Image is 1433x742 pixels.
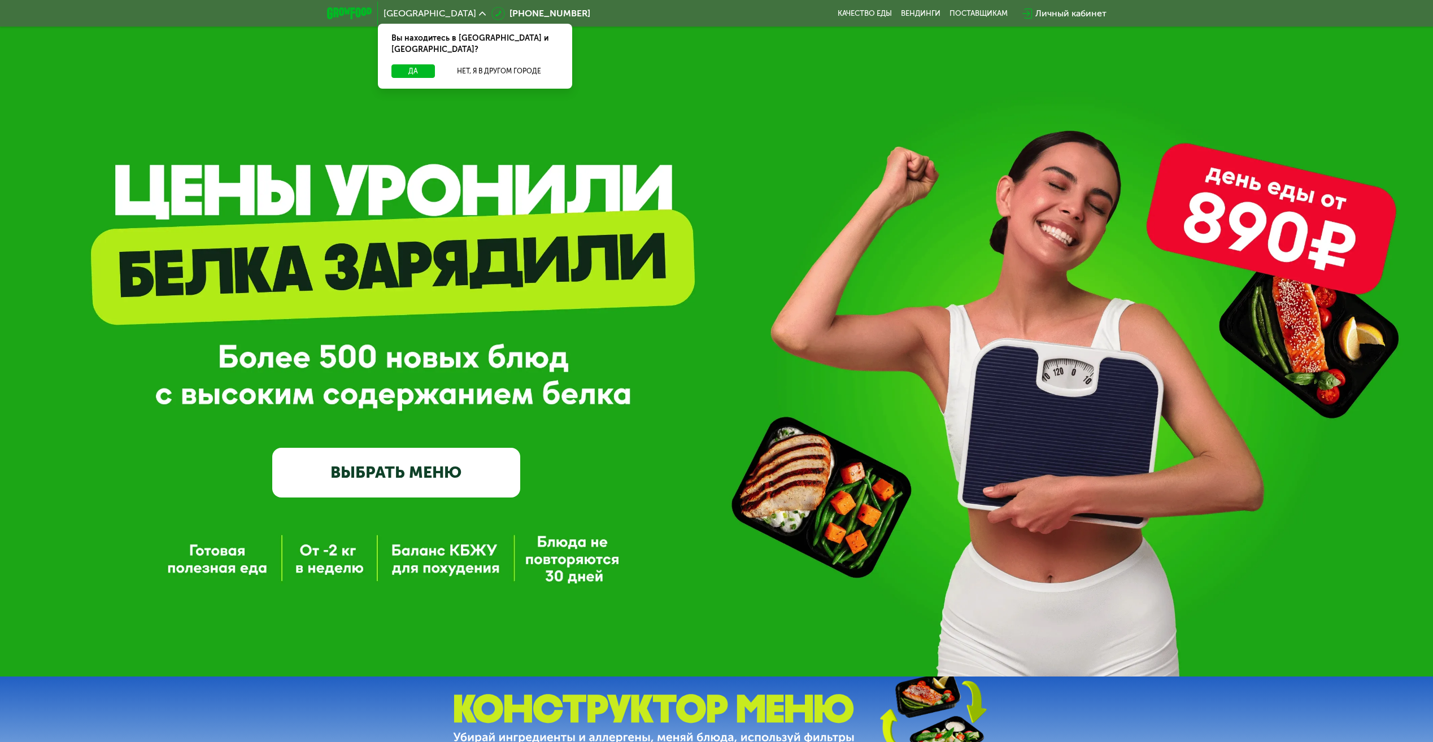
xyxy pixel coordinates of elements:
[384,9,476,18] span: [GEOGRAPHIC_DATA]
[439,64,559,78] button: Нет, я в другом городе
[901,9,940,18] a: Вендинги
[949,9,1008,18] div: поставщикам
[391,64,435,78] button: Да
[272,448,520,497] a: ВЫБРАТЬ МЕНЮ
[378,24,572,64] div: Вы находитесь в [GEOGRAPHIC_DATA] и [GEOGRAPHIC_DATA]?
[1035,7,1107,20] div: Личный кабинет
[491,7,590,20] a: [PHONE_NUMBER]
[838,9,892,18] a: Качество еды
